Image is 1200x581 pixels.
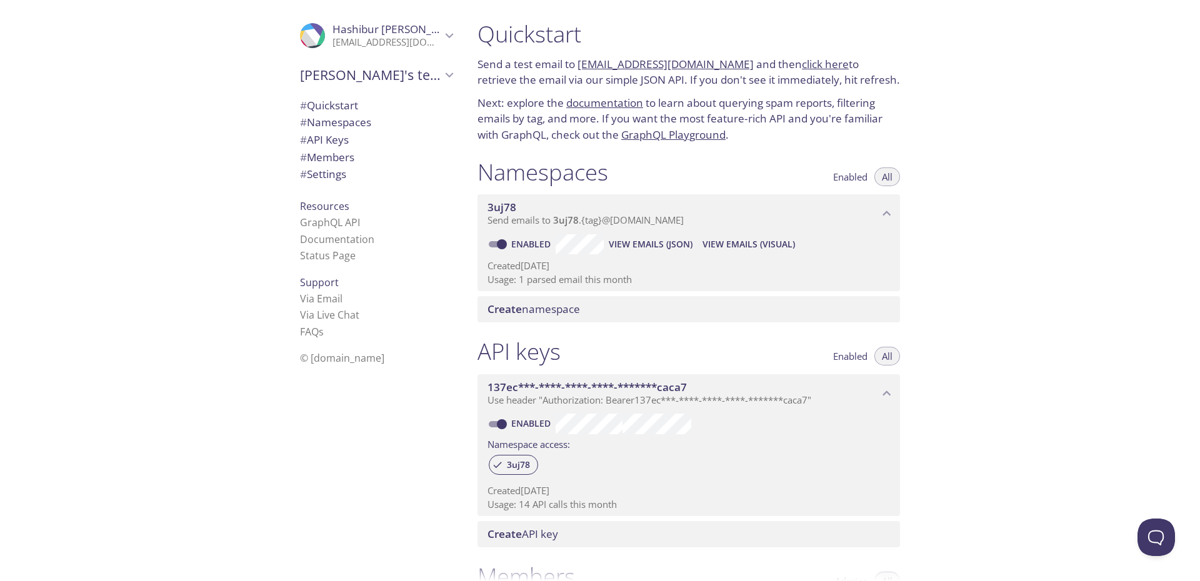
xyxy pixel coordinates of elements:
span: Support [300,276,339,289]
a: click here [802,57,849,71]
span: Settings [300,167,346,181]
a: documentation [566,96,643,110]
iframe: Help Scout Beacon - Open [1137,519,1175,556]
a: FAQ [300,325,324,339]
p: Next: explore the to learn about querying spam reports, filtering emails by tag, and more. If you... [477,95,900,143]
div: Hashibur's team [290,59,462,91]
p: Usage: 14 API calls this month [487,498,890,511]
a: Via Live Chat [300,308,359,322]
div: 3uj78 [489,455,538,475]
label: Namespace access: [487,434,570,452]
div: Create namespace [477,296,900,322]
h1: Quickstart [477,20,900,48]
button: View Emails (JSON) [604,234,697,254]
span: API Keys [300,132,349,147]
span: # [300,167,307,181]
span: 3uj78 [553,214,579,226]
a: Documentation [300,232,374,246]
div: Quickstart [290,97,462,114]
button: All [874,347,900,365]
div: 3uj78 namespace [477,194,900,233]
div: API Keys [290,131,462,149]
span: # [300,115,307,129]
span: s [319,325,324,339]
p: Created [DATE] [487,484,890,497]
span: Members [300,150,354,164]
p: Usage: 1 parsed email this month [487,273,890,286]
button: Enabled [826,347,875,365]
span: Create [487,527,522,541]
button: View Emails (Visual) [697,234,800,254]
a: [EMAIL_ADDRESS][DOMAIN_NAME] [577,57,754,71]
h1: API keys [477,337,561,365]
div: Namespaces [290,114,462,131]
div: Create API Key [477,521,900,547]
span: # [300,150,307,164]
span: # [300,132,307,147]
span: Resources [300,199,349,213]
a: Enabled [509,417,556,429]
a: Via Email [300,292,342,305]
span: Hashibur [PERSON_NAME] [332,22,466,36]
span: Create [487,302,522,316]
a: GraphQL Playground [621,127,726,142]
button: Enabled [826,167,875,186]
span: [PERSON_NAME]'s team [300,66,441,84]
span: API key [487,527,558,541]
p: Send a test email to and then to retrieve the email via our simple JSON API. If you don't see it ... [477,56,900,88]
span: © [DOMAIN_NAME] [300,351,384,365]
a: Enabled [509,238,556,250]
span: View Emails (Visual) [702,237,795,252]
p: [EMAIL_ADDRESS][DOMAIN_NAME] [332,36,441,49]
p: Created [DATE] [487,259,890,272]
span: Namespaces [300,115,371,129]
h1: Namespaces [477,158,608,186]
div: Team Settings [290,166,462,183]
span: Send emails to . {tag} @[DOMAIN_NAME] [487,214,684,226]
div: Hashibur Rahman [290,15,462,56]
span: Quickstart [300,98,358,112]
span: # [300,98,307,112]
button: All [874,167,900,186]
span: namespace [487,302,580,316]
a: Status Page [300,249,356,262]
span: 3uj78 [487,200,516,214]
a: GraphQL API [300,216,360,229]
span: View Emails (JSON) [609,237,692,252]
div: Members [290,149,462,166]
span: 3uj78 [499,459,537,470]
